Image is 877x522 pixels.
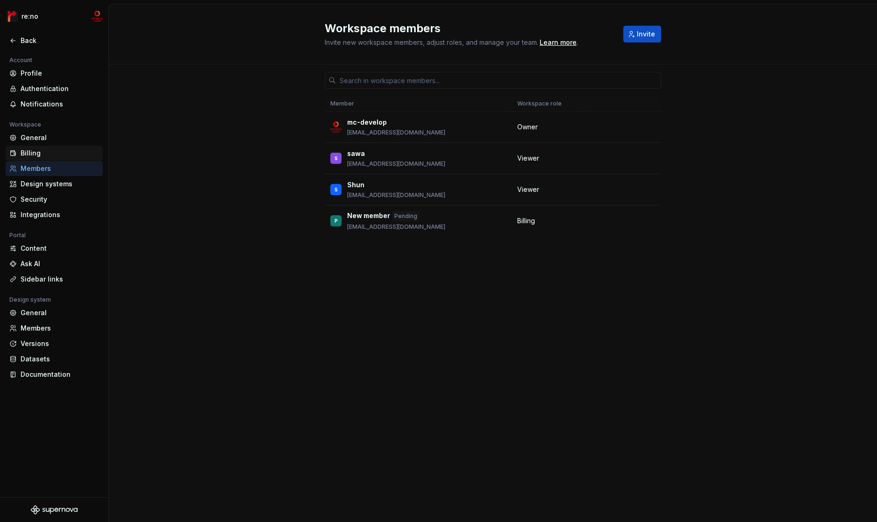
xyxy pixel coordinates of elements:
[6,130,103,145] a: General
[21,244,99,253] div: Content
[21,308,99,317] div: General
[21,133,99,142] div: General
[336,72,661,89] input: Search in workspace members...
[347,180,364,190] p: Shun
[347,149,365,158] p: sawa
[347,118,387,127] p: mc-develop
[347,191,445,199] p: [EMAIL_ADDRESS][DOMAIN_NAME]
[92,11,103,22] img: mc-develop
[6,119,45,130] div: Workspace
[21,148,99,158] div: Billing
[538,39,578,46] span: .
[6,66,103,81] a: Profile
[392,211,420,221] div: Pending
[6,256,103,271] a: Ask AI
[21,324,99,333] div: Members
[637,29,655,39] span: Invite
[6,352,103,367] a: Datasets
[2,6,107,27] button: re:nomc-develop
[512,96,583,112] th: Workspace role
[347,160,445,168] p: [EMAIL_ADDRESS][DOMAIN_NAME]
[325,38,538,46] span: Invite new workspace members, adjust roles, and manage your team.
[517,185,539,194] span: Viewer
[21,164,99,173] div: Members
[540,38,577,47] a: Learn more
[21,354,99,364] div: Datasets
[21,12,38,21] div: re:no
[335,154,338,163] div: S
[6,294,55,305] div: Design system
[21,210,99,219] div: Integrations
[21,195,99,204] div: Security
[21,259,99,268] div: Ask AI
[347,211,390,221] p: New member
[6,146,103,161] a: Billing
[21,69,99,78] div: Profile
[325,21,612,36] h2: Workspace members
[6,321,103,336] a: Members
[6,230,29,241] div: Portal
[6,305,103,320] a: General
[6,55,36,66] div: Account
[31,505,78,515] svg: Supernova Logo
[335,216,338,226] div: P
[6,33,103,48] a: Back
[21,370,99,379] div: Documentation
[6,97,103,112] a: Notifications
[330,121,342,133] img: mc-develop
[21,84,99,93] div: Authentication
[6,192,103,207] a: Security
[517,216,535,226] span: Billing
[6,207,103,222] a: Integrations
[21,36,99,45] div: Back
[517,154,539,163] span: Viewer
[6,81,103,96] a: Authentication
[21,179,99,189] div: Design systems
[623,26,661,42] button: Invite
[325,96,512,112] th: Member
[6,176,103,191] a: Design systems
[7,11,18,22] img: 4ec385d3-6378-425b-8b33-6545918efdc5.png
[335,185,338,194] div: S
[6,367,103,382] a: Documentation
[6,272,103,287] a: Sidebar links
[6,161,103,176] a: Members
[347,223,445,231] p: [EMAIL_ADDRESS][DOMAIN_NAME]
[21,99,99,109] div: Notifications
[347,129,445,136] p: [EMAIL_ADDRESS][DOMAIN_NAME]
[21,339,99,348] div: Versions
[6,336,103,351] a: Versions
[517,122,538,132] span: Owner
[6,241,103,256] a: Content
[21,275,99,284] div: Sidebar links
